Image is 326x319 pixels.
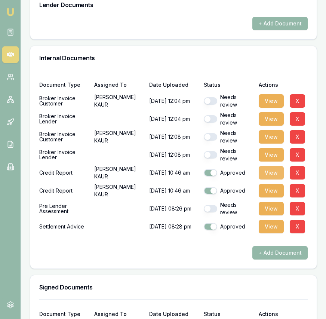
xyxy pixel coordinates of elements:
[149,93,198,108] p: [DATE] 12:04 pm
[204,129,253,144] div: Needs review
[94,165,143,180] p: [PERSON_NAME] KAUR
[204,187,253,194] div: Approved
[259,94,284,108] button: View
[259,184,284,197] button: View
[149,147,198,162] p: [DATE] 12:08 pm
[149,82,198,88] div: Date Uploaded
[39,2,308,8] h3: Lender Documents
[39,55,308,61] h3: Internal Documents
[290,130,305,144] button: X
[204,312,253,317] div: Status
[149,165,198,180] p: [DATE] 10:46 am
[149,219,198,234] p: [DATE] 08:28 pm
[149,129,198,144] p: [DATE] 12:08 pm
[252,246,308,260] button: + Add Document
[204,169,253,177] div: Approved
[290,166,305,180] button: X
[259,220,284,233] button: View
[259,82,308,88] div: Actions
[204,147,253,162] div: Needs review
[204,82,253,88] div: Status
[204,201,253,216] div: Needs review
[94,82,143,88] div: Assigned To
[39,147,88,162] div: Broker Invoice Lender
[39,129,88,144] div: Broker Invoice Customer
[252,17,308,30] button: + Add Document
[290,112,305,126] button: X
[94,312,143,317] div: Assigned To
[259,202,284,215] button: View
[204,93,253,108] div: Needs review
[204,111,253,126] div: Needs review
[39,312,88,317] div: Document Type
[149,201,198,216] p: [DATE] 08:26 pm
[290,148,305,162] button: X
[39,111,88,126] div: Broker Invoice Lender
[39,183,88,198] div: Credit Report
[149,183,198,198] p: [DATE] 10:46 am
[259,112,284,126] button: View
[39,165,88,180] div: Credit Report
[259,130,284,144] button: View
[6,7,15,16] img: emu-icon-u.png
[290,202,305,215] button: X
[94,129,143,144] p: [PERSON_NAME] KAUR
[259,312,308,317] div: Actions
[290,220,305,233] button: X
[259,148,284,162] button: View
[204,223,253,230] div: Approved
[39,201,88,216] div: Pre Lender Assessment
[39,219,88,234] div: Settlement Advice
[94,93,143,108] p: [PERSON_NAME] KAUR
[94,183,143,198] p: [PERSON_NAME] KAUR
[39,93,88,108] div: Broker Invoice Customer
[39,284,308,290] h3: Signed Documents
[290,94,305,108] button: X
[149,111,198,126] p: [DATE] 12:04 pm
[149,312,198,317] div: Date Uploaded
[290,184,305,197] button: X
[39,82,88,88] div: Document Type
[259,166,284,180] button: View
